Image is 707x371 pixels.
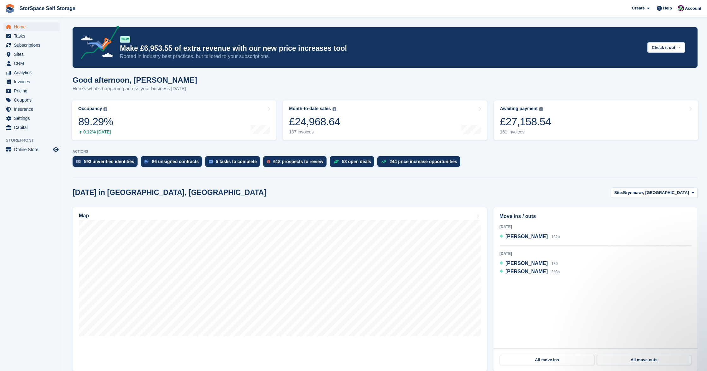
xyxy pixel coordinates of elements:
img: deal-1b604bf984904fb50ccaf53a9ad4b4a5d6e5aea283cecdc64d6e3604feb123c2.svg [333,159,339,164]
a: StorSpace Self Storage [17,3,78,14]
span: Capital [14,123,52,132]
a: menu [3,86,60,95]
button: Site: Brynmawr, [GEOGRAPHIC_DATA] [611,187,698,198]
span: 203a [551,270,560,274]
span: Pricing [14,86,52,95]
h1: Good afternoon, [PERSON_NAME] [73,76,197,84]
div: 89.29% [78,115,113,128]
div: 137 invoices [289,129,340,135]
span: Subscriptions [14,41,52,50]
div: 244 price increase opportunities [389,159,457,164]
a: menu [3,68,60,77]
button: Check it out → [647,42,685,53]
span: Insurance [14,105,52,114]
p: Here's what's happening across your business [DATE] [73,85,197,92]
a: menu [3,96,60,104]
div: £27,158.54 [500,115,551,128]
span: Online Store [14,145,52,154]
img: Ross Hadlington [678,5,684,11]
a: menu [3,114,60,123]
span: CRM [14,59,52,68]
a: menu [3,145,60,154]
a: [PERSON_NAME] 180 [499,260,558,268]
a: Occupancy 89.29% 0.12% [DATE] [72,100,276,140]
span: Site: [614,190,623,196]
span: Help [663,5,672,11]
a: menu [3,105,60,114]
a: Preview store [52,146,60,153]
a: [PERSON_NAME] 203a [499,268,560,276]
div: £24,968.64 [289,115,340,128]
img: icon-info-grey-7440780725fd019a000dd9b08b2336e03edf1995a4989e88bcd33f0948082b44.svg [539,107,543,111]
img: price-adjustments-announcement-icon-8257ccfd72463d97f412b2fc003d46551f7dbcb40ab6d574587a9cd5c0d94... [75,26,120,62]
a: 86 unsigned contracts [141,156,205,170]
span: Account [685,5,701,12]
a: menu [3,41,60,50]
h2: Move ins / outs [499,213,692,220]
span: Sites [14,50,52,59]
span: Tasks [14,32,52,40]
div: 593 unverified identities [84,159,134,164]
span: Storefront [6,137,63,144]
img: stora-icon-8386f47178a22dfd0bd8f6a31ec36ba5ce8667c1dd55bd0f319d3a0aa187defe.svg [5,4,15,13]
div: 86 unsigned contracts [152,159,199,164]
a: menu [3,32,60,40]
span: Coupons [14,96,52,104]
span: 182b [551,235,560,239]
a: menu [3,22,60,31]
a: menu [3,77,60,86]
a: 618 prospects to review [263,156,330,170]
h2: [DATE] in [GEOGRAPHIC_DATA], [GEOGRAPHIC_DATA] [73,188,266,197]
img: verify_identity-adf6edd0f0f0b5bbfe63781bf79b02c33cf7c696d77639b501bdc392416b5a36.svg [76,160,81,163]
img: icon-info-grey-7440780725fd019a000dd9b08b2336e03edf1995a4989e88bcd33f0948082b44.svg [103,107,107,111]
a: All move outs [597,355,692,365]
img: contract_signature_icon-13c848040528278c33f63329250d36e43548de30e8caae1d1a13099fd9432cc5.svg [144,160,149,163]
a: All move ins [500,355,594,365]
div: 58 open deals [342,159,371,164]
div: NEW [120,36,130,43]
a: 5 tasks to complete [205,156,263,170]
span: Invoices [14,77,52,86]
a: menu [3,123,60,132]
div: 5 tasks to complete [216,159,257,164]
img: task-75834270c22a3079a89374b754ae025e5fb1db73e45f91037f5363f120a921f8.svg [209,160,213,163]
p: Rooted in industry best practices, but tailored to your subscriptions. [120,53,642,60]
span: [PERSON_NAME] [505,234,548,239]
a: 244 price increase opportunities [377,156,463,170]
div: Month-to-date sales [289,106,331,111]
a: 58 open deals [330,156,378,170]
a: Awaiting payment £27,158.54 161 invoices [494,100,698,140]
span: Home [14,22,52,31]
span: Analytics [14,68,52,77]
img: prospect-51fa495bee0391a8d652442698ab0144808aea92771e9ea1ae160a38d050c398.svg [267,160,270,163]
img: icon-info-grey-7440780725fd019a000dd9b08b2336e03edf1995a4989e88bcd33f0948082b44.svg [333,107,336,111]
span: Settings [14,114,52,123]
p: ACTIONS [73,150,698,154]
div: 0.12% [DATE] [78,129,113,135]
h2: Map [79,213,89,219]
a: [PERSON_NAME] 182b [499,233,560,241]
span: Create [632,5,645,11]
div: [DATE] [499,251,692,256]
div: 618 prospects to review [273,159,323,164]
div: Occupancy [78,106,102,111]
a: menu [3,50,60,59]
div: 161 invoices [500,129,551,135]
p: Make £6,953.55 of extra revenue with our new price increases tool [120,44,642,53]
span: 180 [551,262,558,266]
a: menu [3,59,60,68]
img: price_increase_opportunities-93ffe204e8149a01c8c9dc8f82e8f89637d9d84a8eef4429ea346261dce0b2c0.svg [381,160,386,163]
span: Brynmawr, [GEOGRAPHIC_DATA] [623,190,689,196]
a: Month-to-date sales £24,968.64 137 invoices [283,100,487,140]
a: 593 unverified identities [73,156,141,170]
span: [PERSON_NAME] [505,261,548,266]
div: [DATE] [499,224,692,230]
span: [PERSON_NAME] [505,269,548,274]
div: Awaiting payment [500,106,538,111]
